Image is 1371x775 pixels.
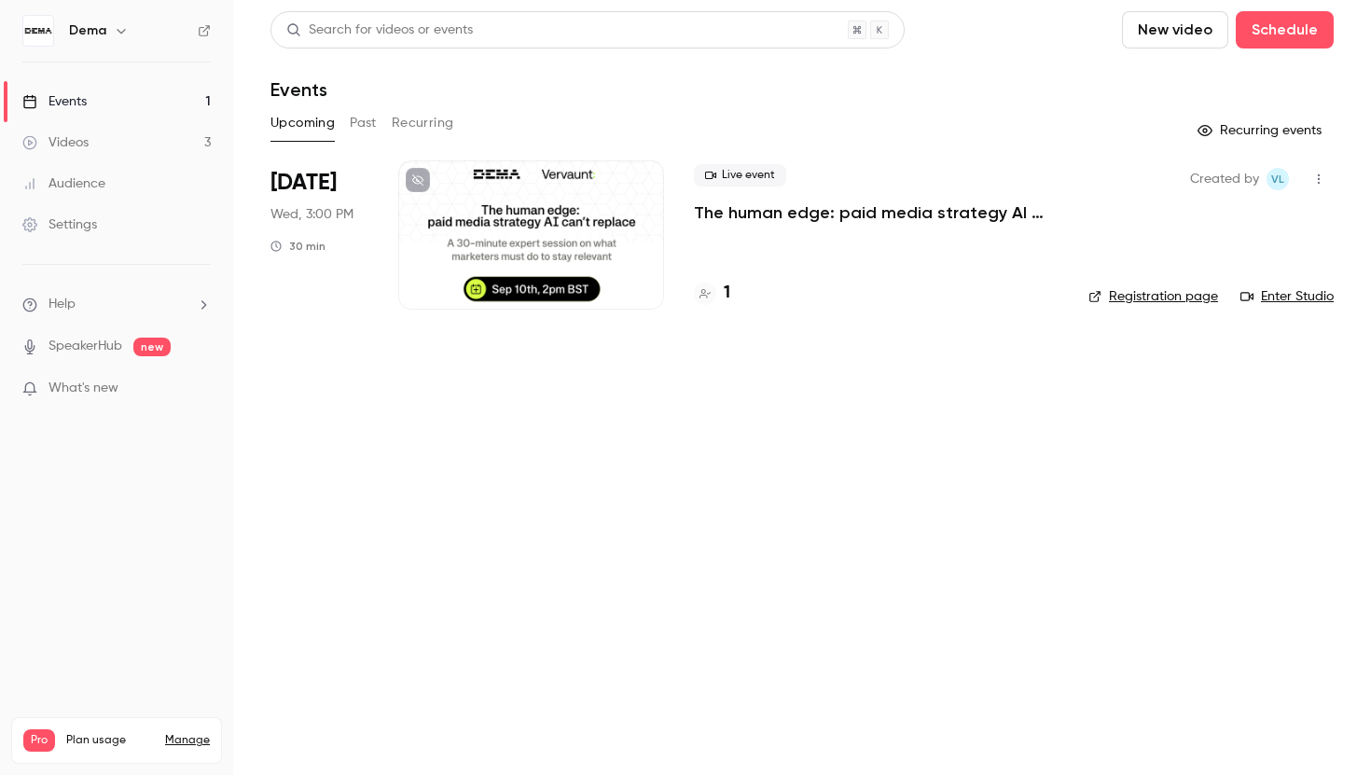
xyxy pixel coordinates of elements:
[22,295,211,314] li: help-dropdown-opener
[22,92,87,111] div: Events
[1088,287,1218,306] a: Registration page
[22,133,89,152] div: Videos
[23,729,55,752] span: Pro
[66,733,154,748] span: Plan usage
[69,21,106,40] h6: Dema
[270,168,337,198] span: [DATE]
[1189,116,1334,145] button: Recurring events
[48,295,76,314] span: Help
[1240,287,1334,306] a: Enter Studio
[270,239,325,254] div: 30 min
[694,164,786,187] span: Live event
[392,108,454,138] button: Recurring
[694,201,1059,224] a: The human edge: paid media strategy AI can’t replace
[350,108,377,138] button: Past
[48,337,122,356] a: SpeakerHub
[694,281,730,306] a: 1
[270,108,335,138] button: Upcoming
[1236,11,1334,48] button: Schedule
[1190,168,1259,190] span: Created by
[22,215,97,234] div: Settings
[286,21,473,40] div: Search for videos or events
[48,379,118,398] span: What's new
[724,281,730,306] h4: 1
[1122,11,1228,48] button: New video
[188,381,211,397] iframe: Noticeable Trigger
[270,160,368,310] div: Sep 10 Wed, 2:00 PM (Europe/London)
[1267,168,1289,190] span: Ville Leikas
[22,174,105,193] div: Audience
[23,16,53,46] img: Dema
[1271,168,1284,190] span: VL
[133,338,171,356] span: new
[270,205,353,224] span: Wed, 3:00 PM
[270,78,327,101] h1: Events
[165,733,210,748] a: Manage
